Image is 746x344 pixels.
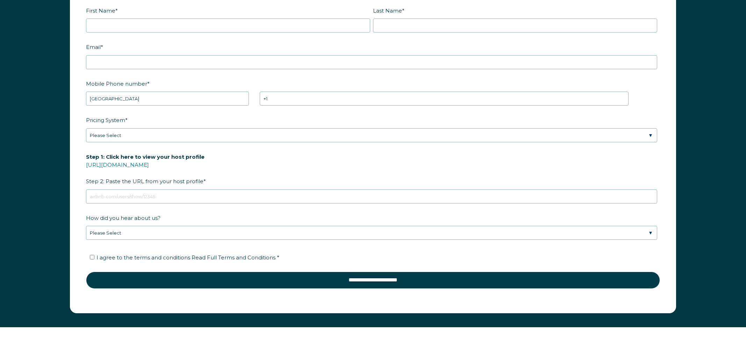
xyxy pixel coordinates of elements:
span: How did you hear about us? [86,213,160,223]
span: Mobile Phone number [86,78,147,89]
input: airbnb.com/users/show/12345 [86,189,657,203]
span: Email [86,42,101,52]
span: Last Name [373,5,402,16]
a: [URL][DOMAIN_NAME] [86,162,149,168]
span: Pricing System [86,115,125,126]
span: I agree to the terms and conditions [96,254,279,261]
span: First Name [86,5,115,16]
a: Read Full Terms and Conditions [190,254,277,261]
input: I agree to the terms and conditions Read Full Terms and Conditions * [90,255,94,259]
span: Read Full Terms and Conditions [192,254,275,261]
span: Step 1: Click here to view your host profile [86,151,205,162]
span: Step 2: Paste the URL from your host profile [86,151,205,187]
